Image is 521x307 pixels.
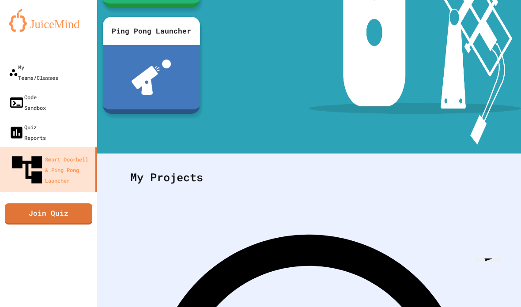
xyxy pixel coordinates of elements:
div: Code Sandbox [9,92,46,113]
img: logo-orange.svg [9,9,88,32]
div: Quiz Reports [9,122,46,143]
div: Smart Doorbell & Ping Pong Launcher [9,152,92,188]
div: My Projects [121,160,497,195]
div: My Teams/Classes [9,62,58,83]
img: ppl-with-ball.png [132,60,171,95]
iframe: chat widget [471,258,513,300]
a: Join Quiz [5,203,92,225]
div: Ping Pong Launcher [103,17,200,45]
